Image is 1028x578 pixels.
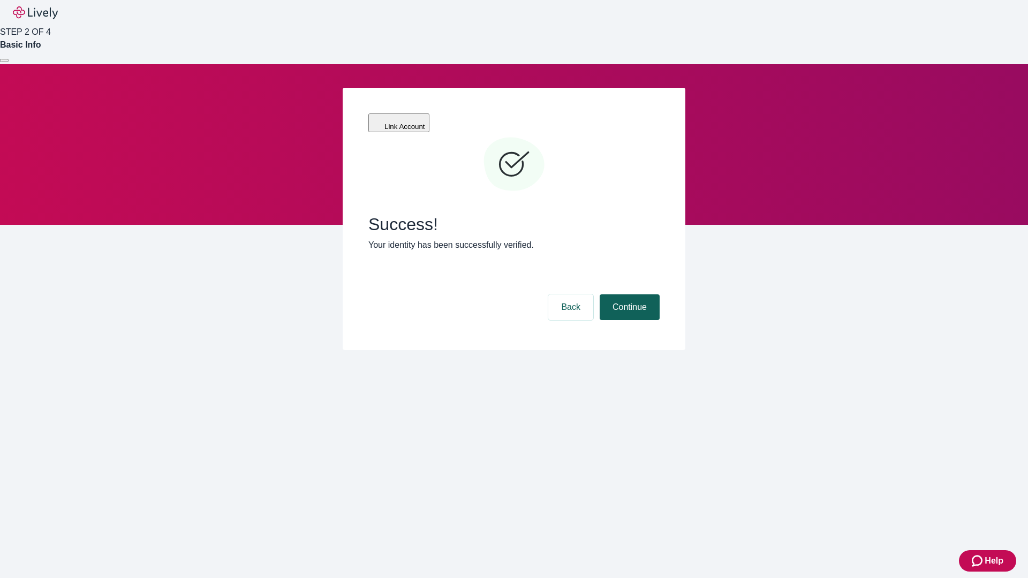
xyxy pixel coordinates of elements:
button: Zendesk support iconHelp [959,550,1016,572]
button: Back [548,294,593,320]
button: Continue [600,294,660,320]
svg: Zendesk support icon [972,554,985,567]
p: Your identity has been successfully verified. [368,239,660,252]
svg: Checkmark icon [482,133,546,197]
span: Help [985,554,1003,567]
button: Link Account [368,113,429,132]
img: Lively [13,6,58,19]
span: Success! [368,214,660,234]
